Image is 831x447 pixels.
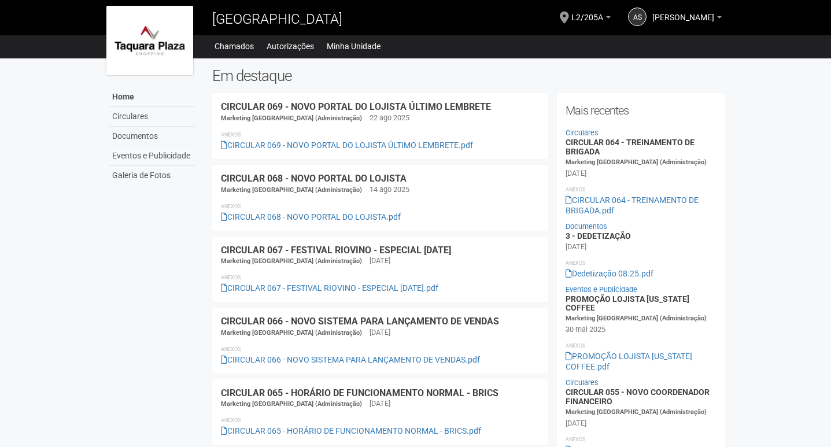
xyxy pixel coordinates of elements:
a: CIRCULAR 068 - NOVO PORTAL DO LOJISTA [221,173,407,184]
a: CIRCULAR 069 - NOVO PORTAL DO LOJISTA ÚLTIMO LEMBRETE [221,101,491,112]
a: CIRCULAR 055 - NOVO COORDENADOR FINANCEIRO [566,387,710,405]
img: logo.jpg [106,6,193,75]
span: L2/205A [571,2,603,22]
a: Minha Unidade [327,38,381,54]
a: PROMOÇÃO LOJISTA [US_STATE] COFFEE [566,294,689,312]
a: Documentos [109,127,195,146]
span: Marketing [GEOGRAPHIC_DATA] (Administração) [221,257,362,265]
li: Anexos [566,434,716,445]
li: Anexos [566,341,716,351]
a: Galeria de Fotos [109,166,195,185]
a: CIRCULAR 066 - NOVO SISTEMA PARA LANÇAMENTO DE VENDAS.pdf [221,355,480,364]
a: Chamados [215,38,254,54]
a: Documentos [566,222,607,231]
div: [DATE] [370,256,390,266]
li: Anexos [566,184,716,195]
a: 3 - DEDETIZAÇÃO [566,231,631,241]
a: PROMOÇÃO LOJISTA [US_STATE] COFFEE.pdf [566,352,692,371]
span: Marketing [GEOGRAPHIC_DATA] (Administração) [221,114,362,122]
div: 22 ago 2025 [370,113,409,123]
div: [DATE] [566,242,586,252]
a: Circulares [109,107,195,127]
span: Marketing [GEOGRAPHIC_DATA] (Administração) [221,400,362,408]
li: Anexos [221,344,540,354]
a: Autorizações [267,38,314,54]
div: [DATE] [370,398,390,409]
span: Marketing [GEOGRAPHIC_DATA] (Administração) [221,186,362,194]
span: Marketing [GEOGRAPHIC_DATA] (Administração) [566,315,707,322]
div: 30 mai 2025 [566,324,605,335]
span: [GEOGRAPHIC_DATA] [212,11,342,27]
a: Eventos e Publicidade [566,285,637,294]
a: CIRCULAR 065 - HORÁRIO DE FUNCIONAMENTO NORMAL - BRICS [221,387,498,398]
a: CIRCULAR 067 - FESTIVAL RIOVINO - ESPECIAL [DATE].pdf [221,283,438,293]
a: Home [109,87,195,107]
a: L2/205A [571,14,611,24]
a: AS [628,8,647,26]
span: Marketing [GEOGRAPHIC_DATA] (Administração) [566,408,707,416]
span: Aline Salvino Claro Almeida [652,2,714,22]
div: [DATE] [566,418,586,428]
a: CIRCULAR 064 - TREINAMENTO DE BRIGADA [566,138,695,156]
span: Marketing [GEOGRAPHIC_DATA] (Administração) [566,158,707,166]
h2: Mais recentes [566,102,716,119]
a: Circulares [566,378,599,387]
a: Circulares [566,128,599,137]
a: Eventos e Publicidade [109,146,195,166]
li: Anexos [566,258,716,268]
li: Anexos [221,272,540,283]
a: CIRCULAR 066 - NOVO SISTEMA PARA LANÇAMENTO DE VENDAS [221,316,499,327]
a: CIRCULAR 064 - TREINAMENTO DE BRIGADA.pdf [566,195,699,215]
a: CIRCULAR 069 - NOVO PORTAL DO LOJISTA ÚLTIMO LEMBRETE.pdf [221,141,473,150]
a: [PERSON_NAME] [652,14,722,24]
a: CIRCULAR 067 - FESTIVAL RIOVINO - ESPECIAL [DATE] [221,245,451,256]
a: CIRCULAR 068 - NOVO PORTAL DO LOJISTA.pdf [221,212,401,221]
li: Anexos [221,130,540,140]
h2: Em destaque [212,67,725,84]
li: Anexos [221,415,540,426]
li: Anexos [221,201,540,212]
div: [DATE] [370,327,390,338]
span: Marketing [GEOGRAPHIC_DATA] (Administração) [221,329,362,337]
a: CIRCULAR 065 - HORÁRIO DE FUNCIONAMENTO NORMAL - BRICS.pdf [221,426,481,435]
div: 14 ago 2025 [370,184,409,195]
div: [DATE] [566,168,586,179]
a: Dedetização 08.25.pdf [566,269,653,278]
